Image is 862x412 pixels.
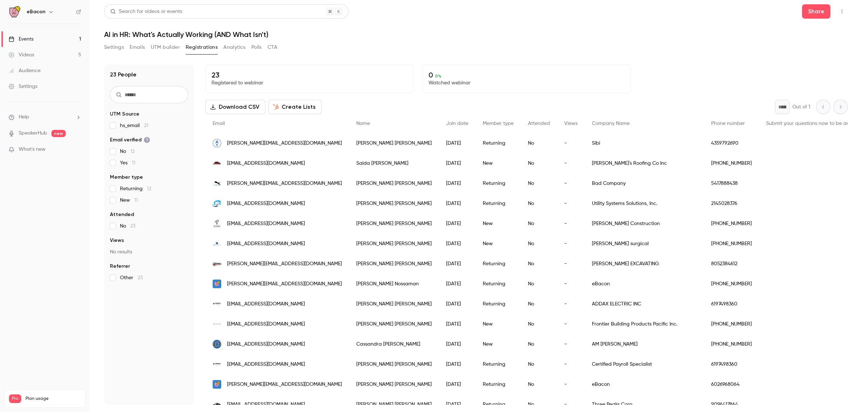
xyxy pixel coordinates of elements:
button: Analytics [223,42,246,53]
span: [EMAIL_ADDRESS][DOMAIN_NAME] [227,240,305,248]
img: apthomasconstruction.com [213,219,221,228]
div: Returning [476,173,521,193]
span: Referrer [110,263,130,270]
span: Join date [446,121,468,126]
img: sibipro.com [213,139,221,148]
span: Views [110,237,124,244]
div: New [476,334,521,354]
button: Emails [130,42,145,53]
div: New [476,234,521,254]
h6: eBacon [27,8,45,15]
p: No results [110,248,188,256]
div: Returning [476,254,521,274]
div: [PHONE_NUMBER] [704,334,759,354]
span: [EMAIL_ADDRESS][DOMAIN_NAME] [227,220,305,228]
div: No [521,193,557,214]
span: [PERSON_NAME][EMAIL_ADDRESS][DOMAIN_NAME] [227,260,342,268]
div: [PHONE_NUMBER] [704,214,759,234]
img: ebacon.com [213,280,221,288]
div: Audience [9,67,41,74]
div: Returning [476,374,521,394]
span: hs_email [120,122,148,129]
span: [EMAIL_ADDRESS][DOMAIN_NAME] [227,341,305,348]
span: 12 [147,186,151,191]
p: Registered to webinar [212,79,408,86]
div: [DATE] [439,294,476,314]
img: frontierpacificde.com [213,323,221,325]
div: No [521,254,557,274]
div: - [557,254,585,274]
span: 21 [144,123,148,128]
img: ebacon.com [213,380,221,389]
div: [DATE] [439,254,476,274]
div: No [521,153,557,173]
div: 6197498360 [704,294,759,314]
div: No [521,354,557,374]
div: [PERSON_NAME] [PERSON_NAME] [349,354,439,374]
div: eBacon [585,374,704,394]
div: - [557,314,585,334]
div: [PHONE_NUMBER] [704,153,759,173]
div: [DATE] [439,173,476,193]
div: Settings [9,83,37,90]
div: Videos [9,51,34,58]
div: [DATE] [439,354,476,374]
div: [PERSON_NAME] [PERSON_NAME] [349,294,439,314]
span: Attended [110,211,134,218]
div: [DATE] [439,314,476,334]
div: - [557,133,585,153]
span: Member type [110,174,143,181]
section: facet-groups [110,111,188,281]
div: - [557,274,585,294]
div: Bad Company [585,173,704,193]
div: 4359792690 [704,133,759,153]
span: Other [120,274,143,281]
a: SpeakerHub [19,130,47,137]
div: No [521,314,557,334]
img: eBacon [9,6,20,18]
span: No [120,223,135,230]
img: amortega.com [213,340,221,348]
div: [PERSON_NAME] Construction [585,214,704,234]
span: 23 [130,224,135,229]
img: us2inc.com [213,199,221,208]
p: 23 [212,71,408,79]
button: Share [802,4,830,19]
img: tidwellcompanies.com [213,259,221,268]
div: - [557,374,585,394]
div: [PERSON_NAME] Nossaman [349,274,439,294]
div: Events [9,36,33,43]
div: - [557,153,585,173]
h1: AI in HR: What's Actually Working (AND What Isn't) [104,30,848,39]
span: [EMAIL_ADDRESS][DOMAIN_NAME] [227,361,305,368]
div: [PERSON_NAME] [PERSON_NAME] [349,374,439,394]
div: [PERSON_NAME] [PERSON_NAME] [349,314,439,334]
img: andysroofing.com [213,159,221,168]
div: - [557,234,585,254]
div: Returning [476,294,521,314]
span: Pro [9,394,21,403]
div: Certified Payroll Specialist [585,354,704,374]
div: New [476,153,521,173]
div: - [557,173,585,193]
div: 6197498360 [704,354,759,374]
div: [PERSON_NAME] surgical [585,234,704,254]
span: 23 [138,275,143,280]
div: [PERSON_NAME]'s Roofing Co Inc [585,153,704,173]
button: CTA [268,42,277,53]
p: 0 [428,71,625,79]
span: 0 % [435,74,441,79]
div: ADDAX ELECTRIC INC [585,294,704,314]
span: [EMAIL_ADDRESS][DOMAIN_NAME] [227,401,305,408]
button: Polls [251,42,262,53]
div: [PHONE_NUMBER] [704,274,759,294]
button: Download CSV [205,100,265,114]
iframe: Noticeable Trigger [73,146,81,153]
div: 6026968064 [704,374,759,394]
div: No [521,274,557,294]
span: UTM Source [110,111,139,118]
span: Plan usage [26,396,81,402]
div: New [476,314,521,334]
div: - [557,214,585,234]
div: eBacon [585,274,704,294]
